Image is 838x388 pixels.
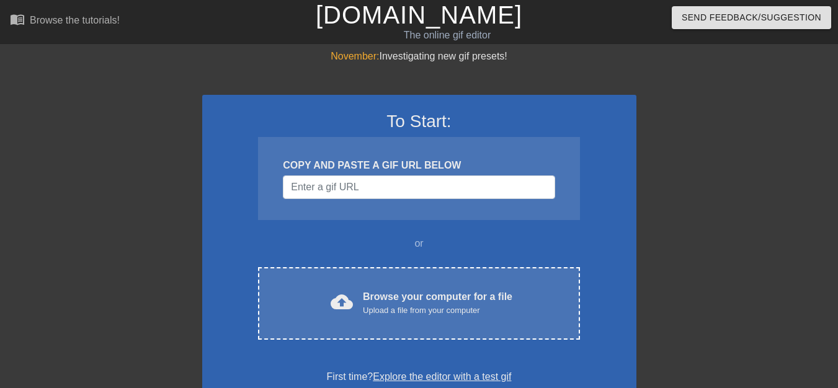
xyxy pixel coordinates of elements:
[218,369,620,384] div: First time?
[234,236,604,251] div: or
[202,49,636,64] div: Investigating new gif presets!
[218,111,620,132] h3: To Start:
[363,289,512,317] div: Browse your computer for a file
[672,6,831,29] button: Send Feedback/Suggestion
[363,304,512,317] div: Upload a file from your computer
[316,1,522,29] a: [DOMAIN_NAME]
[283,175,555,199] input: Username
[30,15,120,25] div: Browse the tutorials!
[10,12,25,27] span: menu_book
[285,28,608,43] div: The online gif editor
[373,371,511,382] a: Explore the editor with a test gif
[283,158,555,173] div: COPY AND PASTE A GIF URL BELOW
[682,10,821,25] span: Send Feedback/Suggestion
[331,51,379,61] span: November:
[331,291,353,313] span: cloud_upload
[10,12,120,31] a: Browse the tutorials!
